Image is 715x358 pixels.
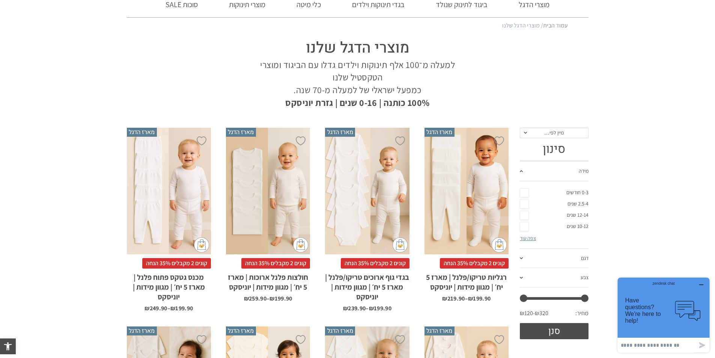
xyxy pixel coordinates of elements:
span: ₪320 [535,309,548,317]
a: צפה עוד [520,235,536,242]
div: מחיר: — [520,307,589,323]
span: – [266,296,269,302]
h2: מכנס גטקס פתוח פלנל | מארז 5 יח׳ | מגוון מידות | יוניסקס [127,269,211,302]
bdi: 219.90 [442,295,465,302]
span: ₪120 [520,309,535,317]
span: מארז הדגל [325,326,355,335]
h3: סינון [520,142,589,156]
span: ₪ [145,304,149,312]
span: מארז הדגל [226,128,256,137]
img: cat-mini-atc.png [194,237,209,252]
a: 12-14 שנים [520,210,589,221]
bdi: 259.90 [244,295,266,302]
span: מארז הדגל [325,128,355,137]
bdi: 199.90 [468,295,491,302]
button: סנן [520,323,589,339]
a: 10-12 שנים [520,221,589,232]
a: 0-3 חודשים [520,187,589,198]
span: קונים 2 מקבלים 35% הנחה [440,258,509,269]
span: מארז הדגל [424,128,455,137]
span: ₪ [442,295,447,302]
h2: רגליות טריקו/פלנל | מארז 5 יח׳ | מגוון מידות | יוניסקס [424,269,509,292]
span: מארז הדגל [424,326,455,335]
span: – [465,296,468,302]
span: ₪ [343,304,348,312]
a: מארז הדגל בגדי גוף ארוכים טריקו/פלנל | מארז 5 יח׳ | מגוון מידות | יוניסקס קונים 2 מקבלים 35% הנחה... [325,128,409,311]
img: cat-mini-atc.png [393,237,408,252]
a: דגם [520,249,589,269]
a: עמוד הבית [543,21,568,29]
bdi: 199.90 [170,304,193,312]
bdi: 199.90 [269,295,292,302]
span: קונים 2 מקבלים 35% הנחה [341,258,409,269]
h2: חולצות פלנל ארוכות | מארז 5 יח׳ | מגוון מידות | יוניסקס [226,269,310,292]
span: ₪ [244,295,249,302]
nav: Breadcrumb [148,21,568,30]
strong: 100% כותנה | 0-16 שנים | גזרת יוניסקס [285,97,430,109]
a: מארז הדגל מכנס גטקס פתוח פלנל | מארז 5 יח׳ | מגוון מידות | יוניסקס קונים 2 מקבלים 35% הנחהמכנס גט... [127,128,211,311]
h2: בגדי גוף ארוכים טריקו/פלנל | מארז 5 יח׳ | מגוון מידות | יוניסקס [325,269,409,302]
span: – [167,305,170,311]
span: ₪ [468,295,473,302]
img: cat-mini-atc.png [492,237,507,252]
span: מארז הדגל [127,128,157,137]
span: ₪ [269,295,274,302]
img: cat-mini-atc.png [293,237,308,252]
a: מידה [520,162,589,181]
p: למעלה מ־100 אלף תינוקות וילדים גדלו עם הביגוד ומוצרי הטקסטיל שלנו כמפעל ישראלי של למעלה מ-70 שנה. [251,59,465,109]
a: מארז הדגל רגליות טריקו/פלנל | מארז 5 יח׳ | מגוון מידות | יוניסקס קונים 2 מקבלים 35% הנחהרגליות טר... [424,128,509,302]
span: מיין לפי… [544,129,564,136]
a: מארז הדגל חולצות פלנל ארוכות | מארז 5 יח׳ | מגוון מידות | יוניסקס קונים 2 מקבלים 35% הנחהחולצות פ... [226,128,310,302]
span: מארז הדגל [127,326,157,335]
a: 2.5-4 שנים [520,198,589,210]
bdi: 199.90 [369,304,391,312]
span: ₪ [369,304,374,312]
h1: מוצרי הדגל שלנו [251,38,465,59]
iframe: Opens a widget where you can chat to one of our agents [615,275,712,355]
span: קונים 2 מקבלים 35% הנחה [241,258,310,269]
bdi: 249.90 [145,304,167,312]
span: – [366,305,369,311]
span: ₪ [170,304,175,312]
span: מארז הדגל [226,326,256,335]
a: צבע [520,268,589,288]
span: קונים 2 מקבלים 35% הנחה [142,258,211,269]
bdi: 239.90 [343,304,366,312]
